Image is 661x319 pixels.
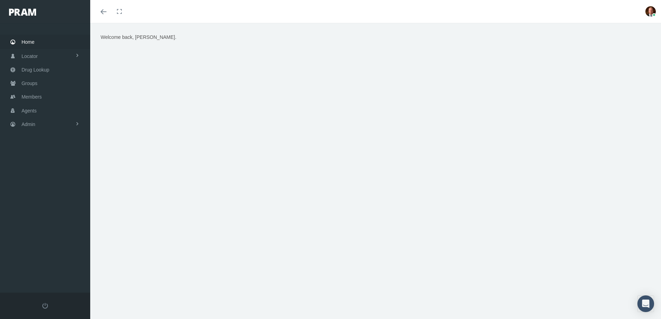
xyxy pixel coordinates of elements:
[22,118,35,131] span: Admin
[22,63,49,76] span: Drug Lookup
[22,104,37,117] span: Agents
[645,6,656,17] img: S_Profile_Picture_693.jpg
[101,34,176,40] span: Welcome back, [PERSON_NAME].
[22,77,37,90] span: Groups
[22,50,38,63] span: Locator
[9,9,36,16] img: PRAM_20_x_78.png
[637,295,654,312] div: Open Intercom Messenger
[22,35,34,49] span: Home
[22,90,42,103] span: Members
